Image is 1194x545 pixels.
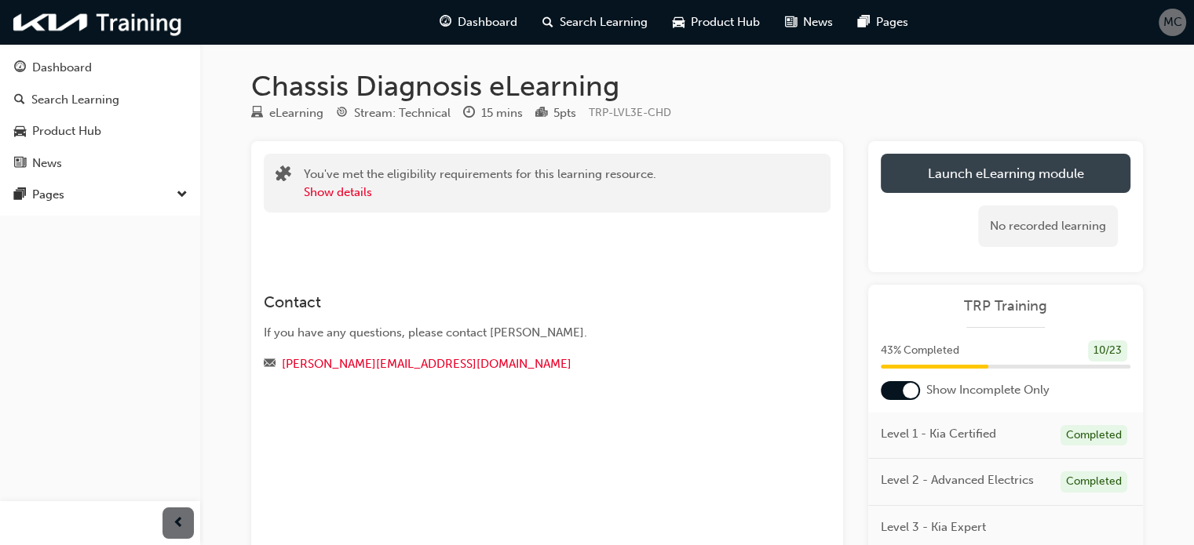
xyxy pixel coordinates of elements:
[6,53,194,82] a: Dashboard
[1088,340,1127,362] div: 10 / 23
[264,354,774,374] div: Email
[336,104,451,123] div: Stream
[14,93,25,107] span: search-icon
[264,358,276,372] span: email-icon
[14,61,26,75] span: guage-icon
[304,183,372,202] button: Show details
[32,186,64,204] div: Pages
[553,104,576,122] div: 5 pts
[427,6,530,38] a: guage-iconDashboard
[881,425,996,443] span: Level 1 - Kia Certified
[276,167,291,185] span: puzzle-icon
[926,381,1050,399] span: Show Incomplete Only
[336,107,348,121] span: target-icon
[785,13,797,32] span: news-icon
[589,106,671,119] span: Learning resource code
[6,180,194,209] button: Pages
[14,157,26,171] span: news-icon
[463,107,475,121] span: clock-icon
[6,50,194,180] button: DashboardSearch LearningProduct HubNews
[542,13,553,32] span: search-icon
[772,6,845,38] a: news-iconNews
[304,165,656,201] div: You've met the eligibility requirements for this learning resource.
[660,6,772,38] a: car-iconProduct Hub
[8,6,188,38] img: kia-training
[881,342,959,360] span: 43 % Completed
[6,149,194,178] a: News
[1159,9,1186,36] button: MC
[14,188,26,202] span: pages-icon
[264,293,774,311] h3: Contact
[31,91,119,109] div: Search Learning
[264,324,774,342] div: If you have any questions, please contact [PERSON_NAME].
[251,69,1143,104] h1: Chassis Diagnosis eLearning
[14,125,26,139] span: car-icon
[6,85,194,114] a: Search Learning
[535,107,547,121] span: podium-icon
[6,117,194,146] a: Product Hub
[881,518,986,536] span: Level 3 - Kia Expert
[177,185,188,205] span: down-icon
[251,104,323,123] div: Type
[173,514,184,533] span: prev-icon
[803,13,833,31] span: News
[881,297,1130,315] a: TRP Training
[858,13,870,32] span: pages-icon
[481,104,523,122] div: 15 mins
[978,205,1118,247] div: No recorded learning
[560,13,648,31] span: Search Learning
[845,6,921,38] a: pages-iconPages
[881,154,1130,193] a: Launch eLearning module
[458,13,517,31] span: Dashboard
[463,104,523,123] div: Duration
[881,471,1034,489] span: Level 2 - Advanced Electrics
[354,104,451,122] div: Stream: Technical
[251,107,263,121] span: learningResourceType_ELEARNING-icon
[691,13,760,31] span: Product Hub
[32,59,92,77] div: Dashboard
[535,104,576,123] div: Points
[32,122,101,140] div: Product Hub
[1061,471,1127,492] div: Completed
[530,6,660,38] a: search-iconSearch Learning
[32,154,62,173] div: News
[269,104,323,122] div: eLearning
[876,13,908,31] span: Pages
[673,13,685,32] span: car-icon
[1061,425,1127,446] div: Completed
[282,357,571,371] a: [PERSON_NAME][EMAIL_ADDRESS][DOMAIN_NAME]
[440,13,451,32] span: guage-icon
[1163,13,1182,31] span: MC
